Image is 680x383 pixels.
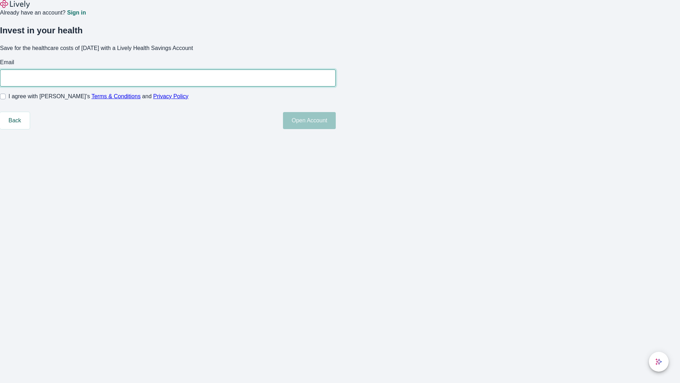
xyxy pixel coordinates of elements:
a: Sign in [67,10,86,16]
a: Privacy Policy [153,93,189,99]
span: I agree with [PERSON_NAME]’s and [8,92,188,101]
button: chat [649,352,669,372]
svg: Lively AI Assistant [655,358,662,365]
a: Terms & Conditions [91,93,141,99]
